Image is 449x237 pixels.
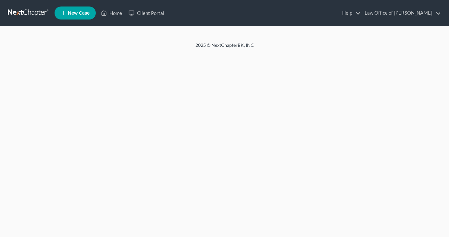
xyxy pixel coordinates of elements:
[361,7,441,19] a: Law Office of [PERSON_NAME]
[125,7,168,19] a: Client Portal
[98,7,125,19] a: Home
[55,7,96,20] new-legal-case-button: New Case
[339,7,361,19] a: Help
[40,42,410,54] div: 2025 © NextChapterBK, INC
